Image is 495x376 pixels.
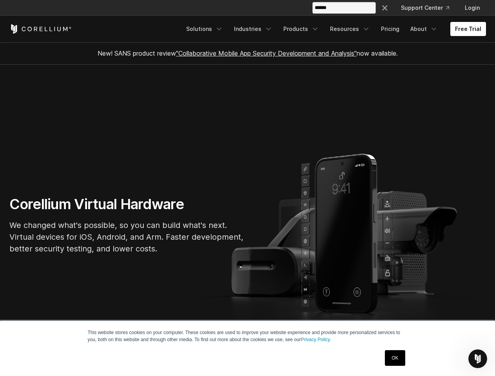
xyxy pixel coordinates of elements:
[229,22,277,36] a: Industries
[376,22,404,36] a: Pricing
[181,22,486,36] div: Navigation Menu
[406,22,442,36] a: About
[371,1,486,15] div: Navigation Menu
[9,24,72,34] a: Corellium Home
[9,195,245,213] h1: Corellium Virtual Hardware
[301,337,331,342] a: Privacy Policy.
[381,1,389,13] div: ×
[377,1,392,15] button: Search
[181,22,228,36] a: Solutions
[9,219,245,255] p: We changed what's possible, so you can build what's next. Virtual devices for iOS, Android, and A...
[385,350,405,366] a: OK
[450,22,486,36] a: Free Trial
[468,349,487,368] iframe: Intercom live chat
[98,49,398,57] span: New! SANS product review now available.
[395,1,455,15] a: Support Center
[176,49,357,57] a: "Collaborative Mobile App Security Development and Analysis"
[459,1,486,15] a: Login
[279,22,324,36] a: Products
[325,22,375,36] a: Resources
[88,329,408,343] p: This website stores cookies on your computer. These cookies are used to improve your website expe...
